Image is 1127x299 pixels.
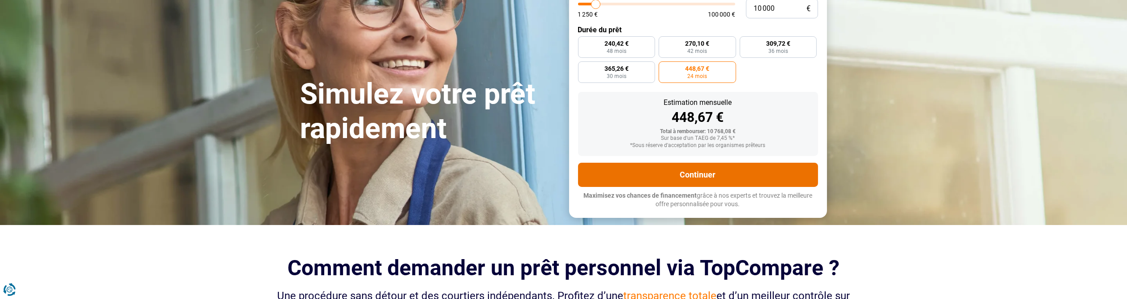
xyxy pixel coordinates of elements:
span: 100 000 € [708,11,735,17]
div: 448,67 € [585,111,811,124]
span: 1 250 € [578,11,598,17]
span: 42 mois [687,48,707,54]
label: Durée du prêt [578,26,818,34]
div: *Sous réserve d'acceptation par les organismes prêteurs [585,143,811,149]
span: 36 mois [768,48,788,54]
div: Total à rembourser: 10 768,08 € [585,129,811,135]
span: 270,10 € [685,40,709,47]
span: 448,67 € [685,65,709,72]
span: Maximisez vos chances de financement [583,192,697,199]
p: grâce à nos experts et trouvez la meilleure offre personnalisée pour vous. [578,191,818,209]
div: Estimation mensuelle [585,99,811,106]
span: € [807,5,811,13]
span: 365,26 € [604,65,629,72]
h2: Comment demander un prêt personnel via TopCompare ? [274,256,854,280]
button: Continuer [578,163,818,187]
span: 309,72 € [766,40,790,47]
h1: Simulez votre prêt rapidement [300,77,558,146]
span: 240,42 € [604,40,629,47]
span: 48 mois [607,48,626,54]
div: Sur base d'un TAEG de 7,45 %* [585,135,811,142]
span: 24 mois [687,74,707,79]
span: 30 mois [607,74,626,79]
